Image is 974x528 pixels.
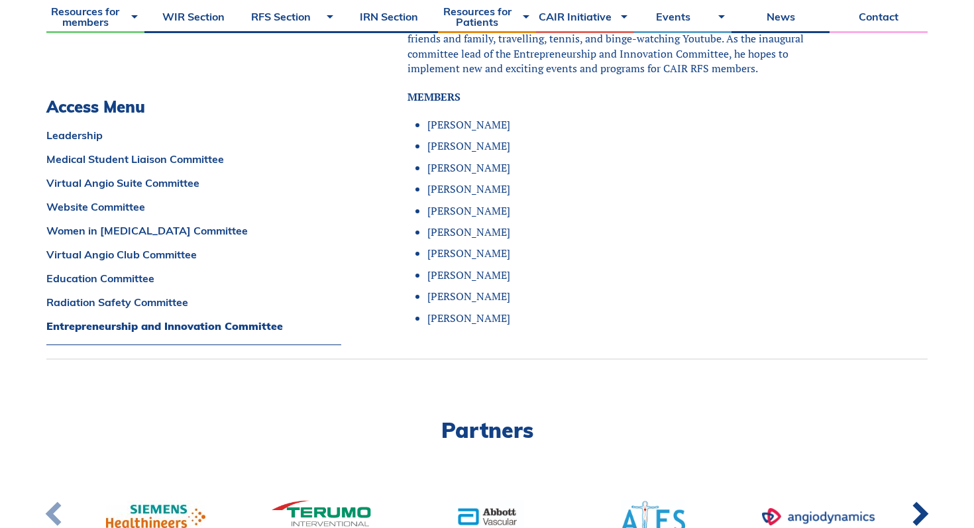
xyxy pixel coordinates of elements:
[427,203,828,218] li: [PERSON_NAME]
[427,117,828,132] li: [PERSON_NAME]
[427,182,828,196] li: [PERSON_NAME]
[46,178,341,188] a: Virtual Angio Suite Committee
[427,246,828,260] li: [PERSON_NAME]
[427,225,828,239] li: [PERSON_NAME]
[46,130,341,140] a: Leadership
[46,225,341,236] a: Women in [MEDICAL_DATA] Committee
[427,311,828,325] li: [PERSON_NAME]
[46,321,341,331] a: Entrepreneurship and Innovation Committee
[427,160,828,175] li: [PERSON_NAME]
[46,249,341,260] a: Virtual Angio Club Committee
[46,273,341,284] a: Education Committee
[407,89,460,104] strong: MEMBERS
[427,138,828,153] li: [PERSON_NAME]
[46,97,341,117] h3: Access Menu
[46,419,928,441] h2: Partners
[427,289,828,303] li: [PERSON_NAME]
[46,154,341,164] a: Medical Student Liaison Committee
[427,268,828,282] li: [PERSON_NAME]
[46,297,341,307] a: Radiation Safety Committee
[46,201,341,212] a: Website Committee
